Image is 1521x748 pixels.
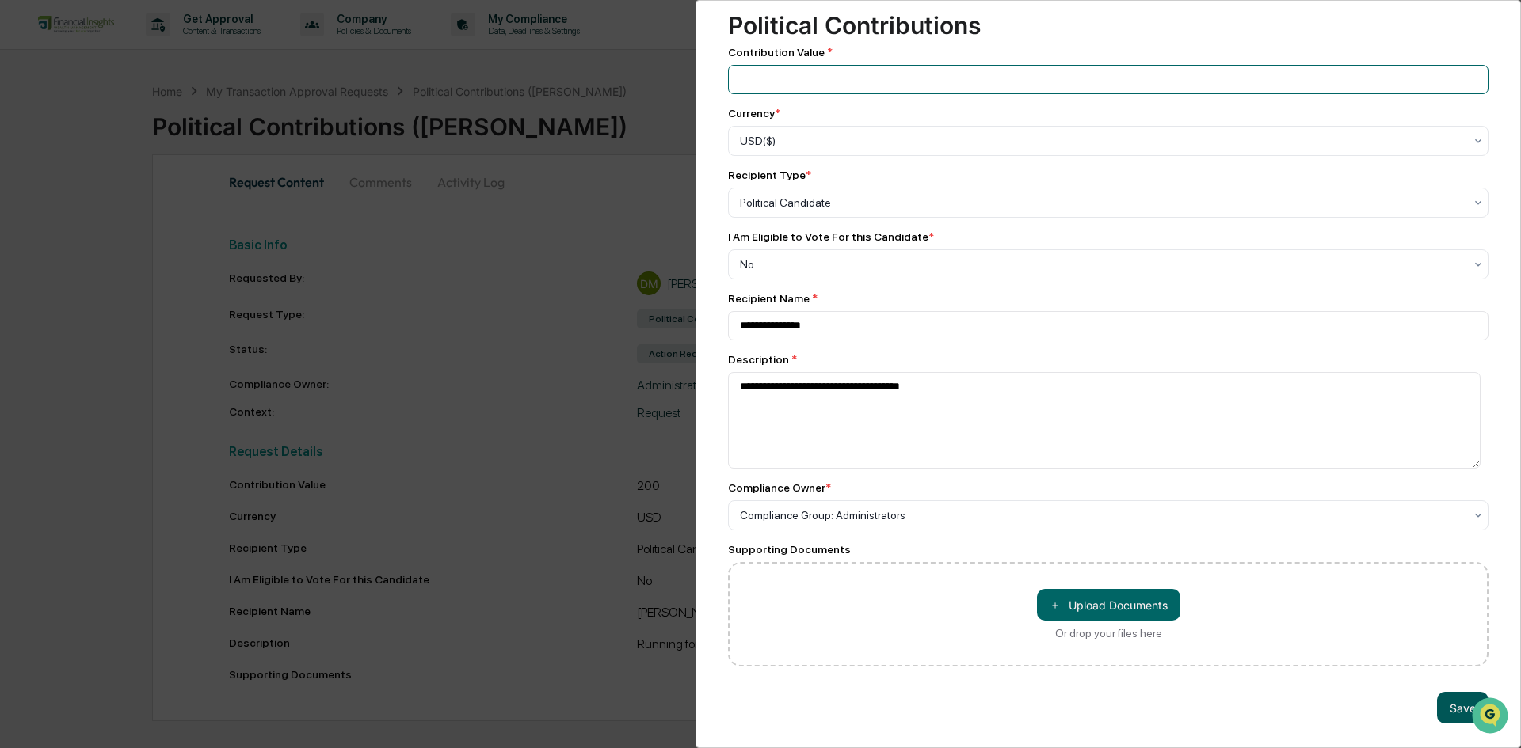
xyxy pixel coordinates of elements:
[16,231,29,244] div: 🔎
[32,199,102,215] span: Preclearance
[10,193,109,222] a: 🖐️Preclearance
[1470,696,1513,739] iframe: Open customer support
[131,199,196,215] span: Attestations
[10,223,106,252] a: 🔎Data Lookup
[1437,692,1489,723] button: Save
[728,292,1489,305] div: Recipient Name
[32,230,100,245] span: Data Lookup
[109,193,203,222] a: 🗄️Attestations
[728,230,934,243] div: I Am Eligible to Vote For this Candidate
[16,121,44,150] img: 1746055101610-c473b297-6a78-478c-a979-82029cc54cd1
[1055,627,1162,640] div: Or drop your files here
[728,481,831,494] div: Compliance Owner
[158,268,192,280] span: Pylon
[16,33,288,59] p: How can we help?
[728,107,780,120] div: Currency
[54,121,260,137] div: Start new chat
[1050,598,1061,613] span: ＋
[269,126,288,145] button: Start new chat
[728,543,1489,556] div: Supporting Documents
[728,46,1489,59] div: Contribution Value
[1037,589,1180,621] button: Or drop your files here
[16,201,29,214] div: 🖐️
[728,353,1489,366] div: Description
[728,169,811,181] div: Recipient Type
[54,137,200,150] div: We're available if you need us!
[112,268,192,280] a: Powered byPylon
[115,201,128,214] div: 🗄️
